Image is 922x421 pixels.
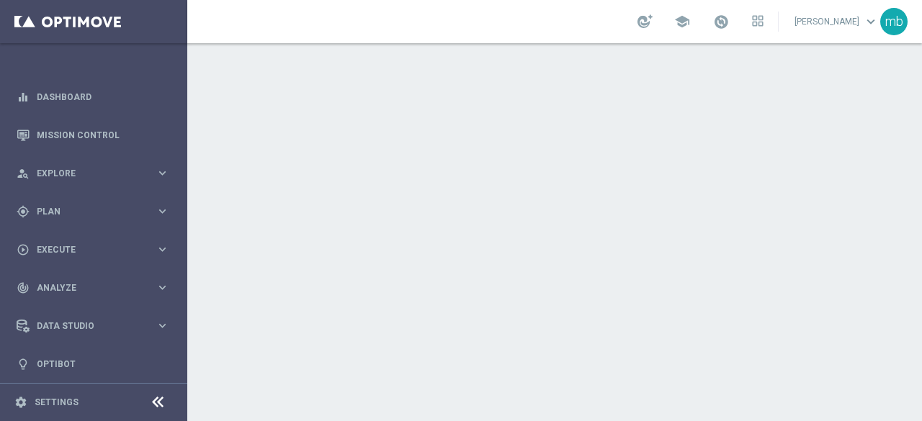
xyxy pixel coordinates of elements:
i: settings [14,396,27,409]
i: keyboard_arrow_right [156,319,169,332]
a: [PERSON_NAME]keyboard_arrow_down [793,11,880,32]
button: play_circle_outline Execute keyboard_arrow_right [16,244,170,255]
div: mb [880,8,908,35]
div: Data Studio [17,320,156,332]
span: keyboard_arrow_down [863,14,879,30]
button: lightbulb Optibot [16,358,170,370]
a: Settings [35,398,79,407]
a: Mission Control [37,116,169,154]
button: track_changes Analyze keyboard_arrow_right [16,282,170,294]
i: person_search [17,167,30,180]
div: Optibot [17,345,169,383]
button: equalizer Dashboard [16,91,170,103]
div: Execute [17,243,156,256]
div: Explore [17,167,156,180]
span: Data Studio [37,322,156,330]
i: gps_fixed [17,205,30,218]
span: Explore [37,169,156,178]
div: Mission Control [17,116,169,154]
i: keyboard_arrow_right [156,204,169,218]
span: school [674,14,690,30]
i: keyboard_arrow_right [156,166,169,180]
i: equalizer [17,91,30,104]
i: lightbulb [17,358,30,371]
span: Analyze [37,284,156,292]
span: Execute [37,245,156,254]
i: play_circle_outline [17,243,30,256]
i: track_changes [17,281,30,294]
div: Plan [17,205,156,218]
a: Dashboard [37,78,169,116]
button: gps_fixed Plan keyboard_arrow_right [16,206,170,217]
i: keyboard_arrow_right [156,243,169,256]
div: Dashboard [17,78,169,116]
a: Optibot [37,345,169,383]
button: Mission Control [16,130,170,141]
button: person_search Explore keyboard_arrow_right [16,168,170,179]
i: keyboard_arrow_right [156,281,169,294]
div: Analyze [17,281,156,294]
button: Data Studio keyboard_arrow_right [16,320,170,332]
span: Plan [37,207,156,216]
